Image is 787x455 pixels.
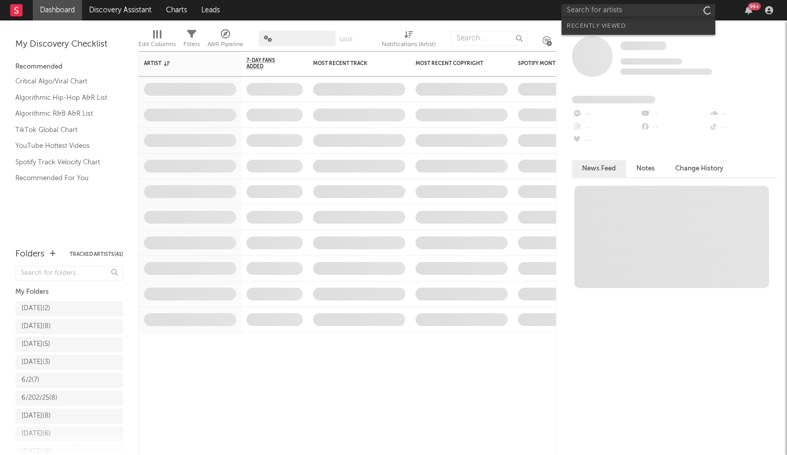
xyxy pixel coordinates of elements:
[572,107,640,121] div: --
[572,160,626,177] button: News Feed
[620,69,712,75] span: 0 fans last week
[15,408,123,424] a: [DATE](8)
[15,355,123,370] a: [DATE](3)
[138,26,176,55] div: Edit Columns
[562,4,715,17] input: Search for artists
[22,428,51,440] div: [DATE] ( 6 )
[70,252,123,257] button: Tracked Artists(41)
[15,76,113,87] a: Critical Algo/Viral Chart
[183,38,200,51] div: Filters
[15,286,123,298] div: My Folders
[15,266,123,281] input: Search for folders...
[22,410,51,422] div: [DATE] ( 8 )
[15,373,123,388] a: 6/2(7)
[15,426,123,442] a: [DATE](6)
[15,172,113,184] a: Recommended For You
[208,38,243,51] div: A&R Pipeline
[15,337,123,352] a: [DATE](5)
[144,60,221,67] div: Artist
[22,356,50,369] div: [DATE] ( 3 )
[640,121,708,134] div: --
[709,121,777,134] div: --
[15,38,123,51] div: My Discovery Checklist
[15,140,113,151] a: YouTube Hottest Videos
[572,96,655,103] span: Fans Added by Platform
[15,61,123,73] div: Recommended
[620,41,667,51] a: Some Artist
[22,320,51,333] div: [DATE] ( 8 )
[339,37,353,42] button: Save
[745,6,752,14] button: 99+
[15,124,113,136] a: TikTok Global Chart
[518,60,595,67] div: Spotify Monthly Listeners
[572,134,640,147] div: --
[620,41,667,50] span: Some Artist
[382,26,436,55] div: Notifications (Artist)
[22,302,50,315] div: [DATE] ( 2 )
[15,391,123,406] a: 6/202/25(8)
[22,392,57,404] div: 6/202/25 ( 8 )
[22,374,39,386] div: 6/2 ( 7 )
[208,26,243,55] div: A&R Pipeline
[15,108,113,119] a: Algorithmic R&B A&R List
[313,60,390,67] div: Most Recent Track
[15,157,113,168] a: Spotify Track Velocity Chart
[451,31,528,46] input: Search...
[620,58,682,64] span: Tracking Since: [DATE]
[626,160,665,177] button: Notes
[138,38,176,51] div: Edit Columns
[15,248,45,261] div: Folders
[22,338,50,351] div: [DATE] ( 5 )
[640,107,708,121] div: --
[416,60,492,67] div: Most Recent Copyright
[15,92,113,103] a: Algorithmic Hip-Hop A&R List
[382,38,436,51] div: Notifications (Artist)
[665,160,734,177] button: Change History
[246,57,287,70] span: 7-Day Fans Added
[183,26,200,55] div: Filters
[15,301,123,316] a: [DATE](2)
[567,20,710,32] div: Recently Viewed
[748,3,761,10] div: 99 +
[709,107,777,121] div: --
[572,121,640,134] div: --
[15,319,123,334] a: [DATE](8)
